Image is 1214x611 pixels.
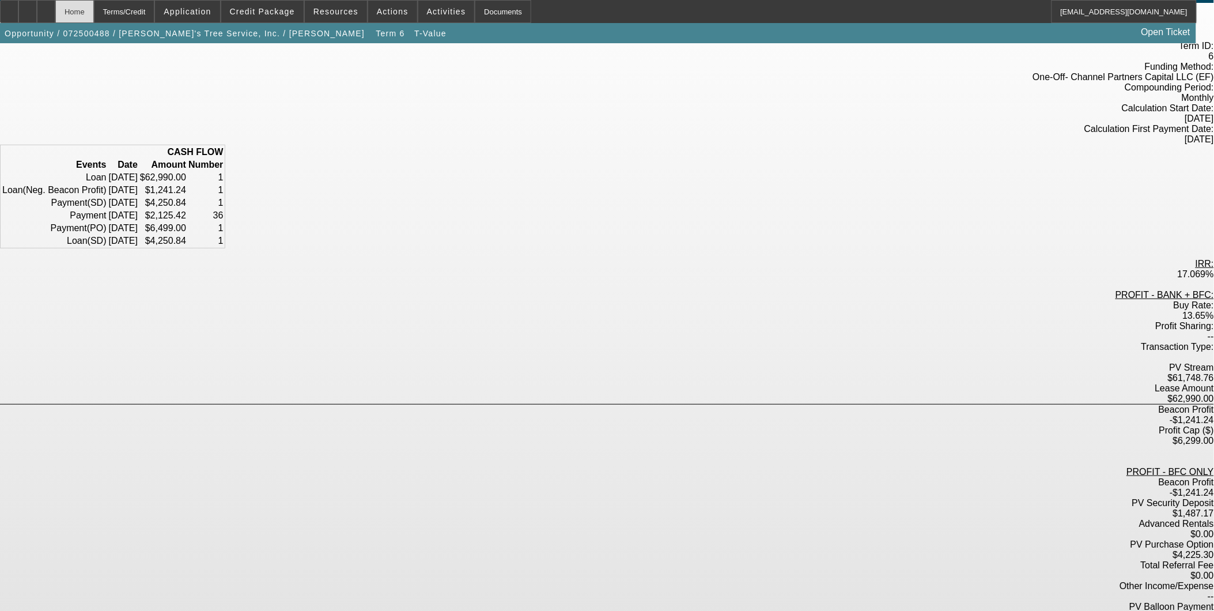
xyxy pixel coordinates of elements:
[1137,22,1195,42] a: Open Ticket
[164,7,211,16] span: Application
[5,29,365,38] span: Opportunity / 072500488 / [PERSON_NAME]'s Tree Service, Inc. / [PERSON_NAME]
[88,236,107,246] span: (SD)
[1191,571,1214,580] label: $0.00
[2,235,107,247] td: Loan
[88,198,107,208] span: (SD)
[188,222,224,234] td: 1
[188,197,224,209] td: 1
[372,23,409,44] button: Term 6
[188,235,224,247] td: 1
[139,184,187,196] td: $1,241.24
[1191,529,1214,539] label: $0.00
[427,7,466,16] span: Activities
[108,172,138,183] td: [DATE]
[155,1,220,22] button: Application
[23,185,107,195] span: (Neg. Beacon Profit)
[2,172,107,183] td: Loan
[108,210,138,221] td: [DATE]
[376,29,405,38] span: Term 6
[139,222,187,234] td: $6,499.00
[2,146,224,158] th: CASH FLOW
[87,223,107,233] span: (PO)
[1173,508,1214,518] label: $1,487.17
[139,210,187,221] td: $2,125.42
[108,222,138,234] td: [DATE]
[221,1,304,22] button: Credit Package
[188,210,224,221] td: 36
[418,1,475,22] button: Activities
[188,184,224,196] td: 1
[108,159,138,171] th: Date
[139,159,187,171] th: Amount
[2,159,107,171] th: Events
[1065,72,1214,82] span: - Channel Partners Capital LLC (EF)
[377,7,409,16] span: Actions
[139,197,187,209] td: $4,250.84
[2,210,107,221] td: Payment
[1168,394,1214,403] label: $62,990.00
[1208,591,1214,601] label: --
[2,197,107,209] td: Payment
[368,1,417,22] button: Actions
[139,172,187,183] td: $62,990.00
[230,7,295,16] span: Credit Package
[108,235,138,247] td: [DATE]
[313,7,358,16] span: Resources
[2,222,107,234] td: Payment
[108,197,138,209] td: [DATE]
[2,184,107,196] td: Loan
[108,184,138,196] td: [DATE]
[411,23,449,44] button: T-Value
[414,29,447,38] span: T-Value
[139,235,187,247] td: $4,250.84
[188,172,224,183] td: 1
[305,1,367,22] button: Resources
[1173,550,1214,560] label: $4,225.30
[188,159,224,171] th: Number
